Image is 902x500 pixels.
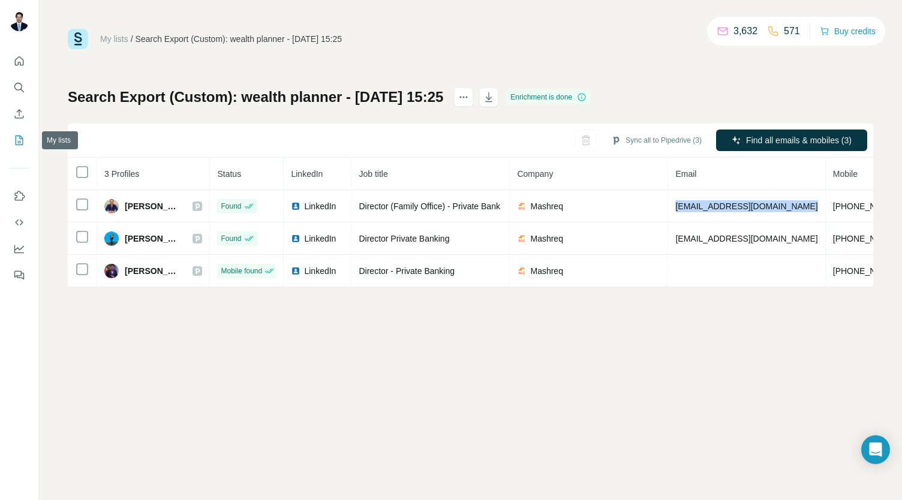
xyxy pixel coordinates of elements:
[359,201,500,211] span: Director (Family Office) - Private Bank
[10,129,29,151] button: My lists
[125,200,181,212] span: [PERSON_NAME]
[507,90,590,104] div: Enrichment is done
[291,201,300,211] img: LinkedIn logo
[10,77,29,98] button: Search
[10,238,29,260] button: Dashboard
[221,266,262,276] span: Mobile found
[291,266,300,276] img: LinkedIn logo
[603,131,710,149] button: Sync all to Pipedrive (3)
[291,234,300,243] img: LinkedIn logo
[131,33,133,45] li: /
[359,169,387,179] span: Job title
[530,200,563,212] span: Mashreq
[104,169,139,179] span: 3 Profiles
[530,265,563,277] span: Mashreq
[716,129,867,151] button: Find all emails & mobiles (3)
[820,23,876,40] button: Buy credits
[10,50,29,72] button: Quick start
[10,185,29,207] button: Use Surfe on LinkedIn
[125,233,181,245] span: [PERSON_NAME]
[10,12,29,31] img: Avatar
[68,29,88,49] img: Surfe Logo
[10,212,29,233] button: Use Surfe API
[733,24,757,38] p: 3,632
[675,169,696,179] span: Email
[221,201,241,212] span: Found
[675,201,817,211] span: [EMAIL_ADDRESS][DOMAIN_NAME]
[517,169,553,179] span: Company
[517,234,527,243] img: company-logo
[517,266,527,276] img: company-logo
[10,103,29,125] button: Enrich CSV
[517,201,527,211] img: company-logo
[746,134,852,146] span: Find all emails & mobiles (3)
[125,265,181,277] span: [PERSON_NAME]
[104,199,119,213] img: Avatar
[784,24,800,38] p: 571
[291,169,323,179] span: LinkedIn
[304,200,336,212] span: LinkedIn
[304,265,336,277] span: LinkedIn
[359,234,449,243] span: Director Private Banking
[304,233,336,245] span: LinkedIn
[359,266,455,276] span: Director - Private Banking
[833,169,858,179] span: Mobile
[10,264,29,286] button: Feedback
[136,33,342,45] div: Search Export (Custom): wealth planner - [DATE] 15:25
[100,34,128,44] a: My lists
[217,169,241,179] span: Status
[221,233,241,244] span: Found
[530,233,563,245] span: Mashreq
[454,88,473,107] button: actions
[104,264,119,278] img: Avatar
[861,435,890,464] div: Open Intercom Messenger
[104,231,119,246] img: Avatar
[675,234,817,243] span: [EMAIL_ADDRESS][DOMAIN_NAME]
[68,88,443,107] h1: Search Export (Custom): wealth planner - [DATE] 15:25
